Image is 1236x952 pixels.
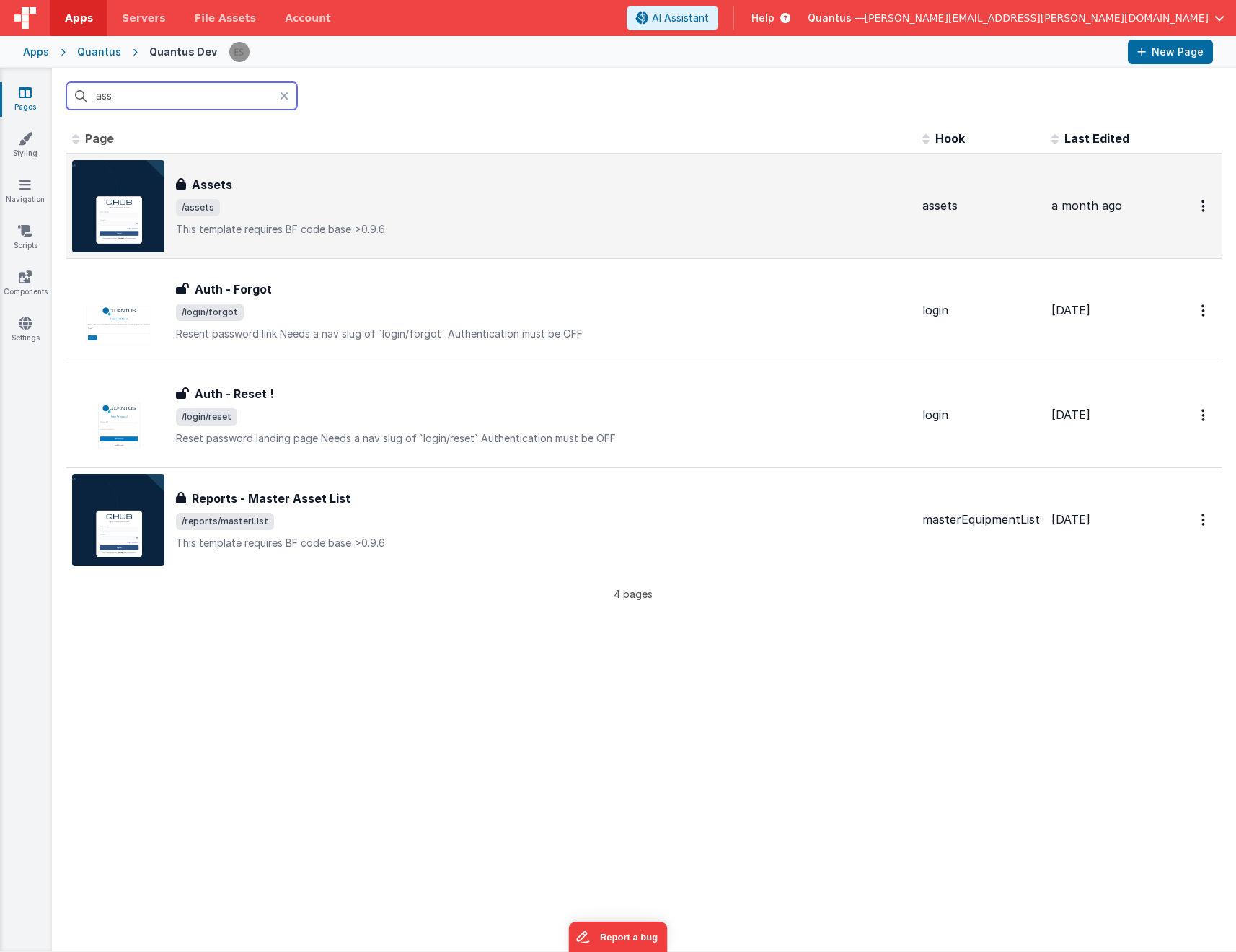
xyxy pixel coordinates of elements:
[149,45,217,59] div: Quantus Dev
[176,513,274,530] span: /reports/masterList
[865,11,1209,25] span: [PERSON_NAME][EMAIL_ADDRESS][PERSON_NAME][DOMAIN_NAME]
[1051,198,1122,213] span: a month ago
[1051,512,1090,526] span: [DATE]
[751,11,774,25] span: Help
[65,11,93,25] span: Apps
[627,6,718,30] button: AI Assistant
[176,327,911,341] p: Resent password link Needs a nav slug of `login/forgot` Authentication must be OFF
[66,586,1200,601] p: 4 pages
[1128,40,1213,64] button: New Page
[176,408,237,426] span: /login/reset
[1193,505,1216,534] button: Options
[1193,296,1216,325] button: Options
[1064,131,1129,146] span: Last Edited
[935,131,965,146] span: Hook
[195,281,272,298] h3: Auth - Forgot
[192,490,350,507] h3: Reports - Master Asset List
[1051,407,1090,422] span: [DATE]
[922,302,1040,319] div: login
[652,11,709,25] span: AI Assistant
[569,922,668,952] iframe: Marker.io feedback button
[808,11,1224,25] button: Quantus — [PERSON_NAME][EMAIL_ADDRESS][PERSON_NAME][DOMAIN_NAME]
[23,45,49,59] div: Apps
[66,82,297,110] input: Search pages, id's ...
[122,11,165,25] span: Servers
[176,431,911,446] p: Reset password landing page Needs a nav slug of `login/reset` Authentication must be OFF
[808,11,865,25] span: Quantus —
[922,511,1040,528] div: masterEquipmentList
[1051,303,1090,317] span: [DATE]
[195,385,274,402] h3: Auth - Reset !
[922,198,1040,214] div: assets
[192,176,232,193] h3: Assets
[1193,191,1216,221] button: Options
[176,304,244,321] span: /login/forgot
[922,407,1040,423] div: login
[176,199,220,216] span: /assets
[77,45,121,59] div: Quantus
[176,222,911,237] p: This template requires BF code base >0.9.6
[85,131,114,146] span: Page
[195,11,257,25] span: File Assets
[1193,400,1216,430] button: Options
[176,536,911,550] p: This template requires BF code base >0.9.6
[229,42,250,62] img: 2445f8d87038429357ee99e9bdfcd63a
